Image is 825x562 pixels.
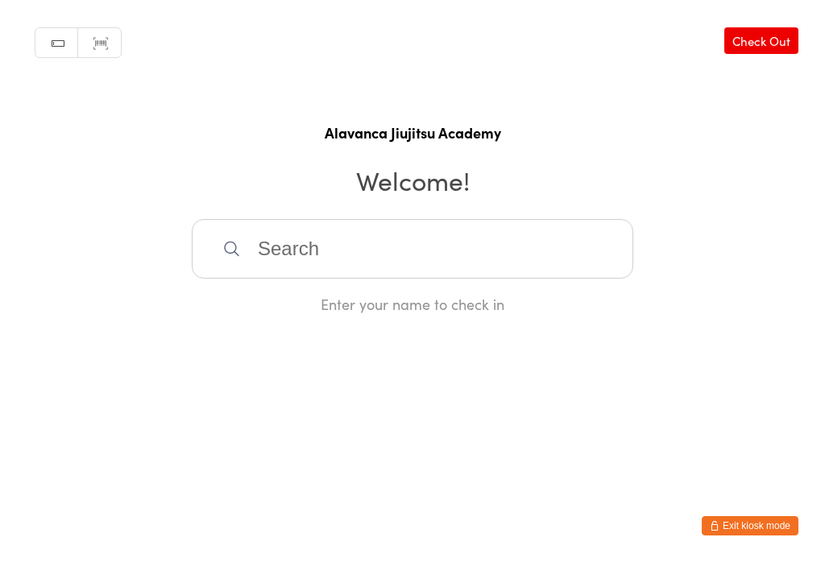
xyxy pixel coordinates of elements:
[16,162,809,198] h2: Welcome!
[192,294,633,314] div: Enter your name to check in
[16,122,809,143] h1: Alavanca Jiujitsu Academy
[724,27,798,54] a: Check Out
[192,219,633,279] input: Search
[702,516,798,535] button: Exit kiosk mode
